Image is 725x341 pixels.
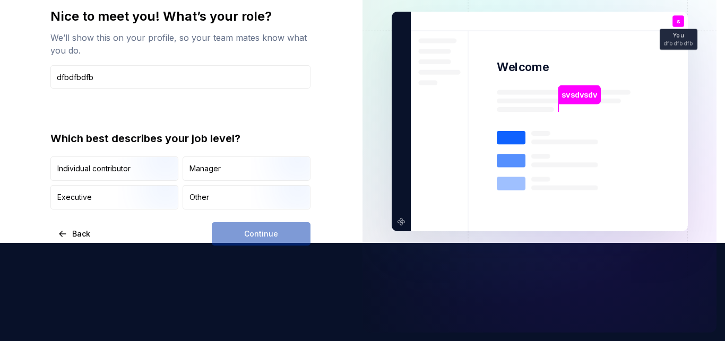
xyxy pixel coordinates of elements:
[72,229,90,239] span: Back
[50,8,310,25] div: Nice to meet you! What’s your role?
[676,19,679,24] p: s
[50,131,310,146] div: Which best describes your job level?
[57,192,92,203] div: Executive
[189,192,209,203] div: Other
[497,59,549,75] p: Welcome
[57,163,131,174] div: Individual contributor
[673,33,684,39] p: You
[663,40,693,46] p: dfbdfbdfb
[189,163,221,174] div: Manager
[562,89,597,101] p: svsdvsdv
[50,31,310,57] div: We’ll show this on your profile, so your team mates know what you do.
[50,222,99,246] button: Back
[50,65,310,89] input: Job title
